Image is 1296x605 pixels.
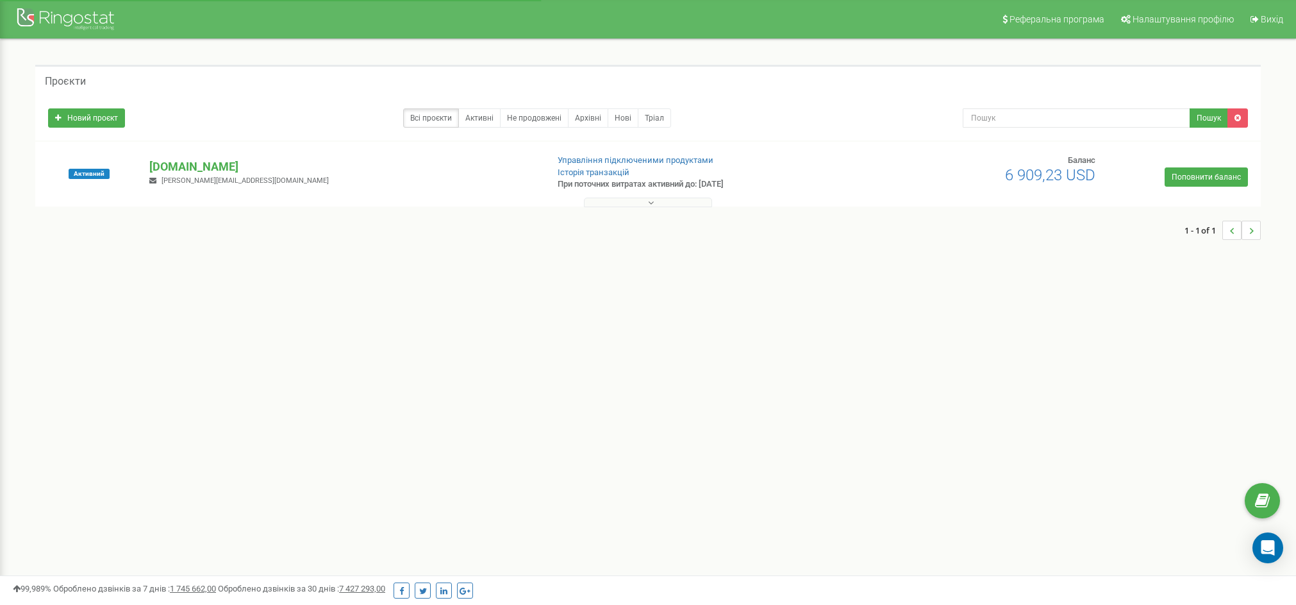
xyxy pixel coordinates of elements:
[48,108,125,128] a: Новий проєкт
[149,158,536,175] p: [DOMAIN_NAME]
[1184,208,1261,253] nav: ...
[1133,14,1234,24] span: Налаштування профілю
[558,167,629,177] a: Історія транзакцій
[45,76,86,87] h5: Проєкти
[13,584,51,593] span: 99,989%
[170,584,216,593] u: 1 745 662,00
[403,108,459,128] a: Всі проєкти
[1261,14,1283,24] span: Вихід
[558,178,843,191] p: При поточних витратах активний до: [DATE]
[218,584,385,593] span: Оброблено дзвінків за 30 днів :
[500,108,569,128] a: Не продовжені
[1184,221,1222,240] span: 1 - 1 of 1
[568,108,608,128] a: Архівні
[1165,167,1248,187] a: Поповнити баланс
[558,155,713,165] a: Управління підключеними продуктами
[69,169,110,179] span: Активний
[458,108,501,128] a: Активні
[53,584,216,593] span: Оброблено дзвінків за 7 днів :
[638,108,671,128] a: Тріал
[608,108,638,128] a: Нові
[1068,155,1095,165] span: Баланс
[1005,166,1095,184] span: 6 909,23 USD
[1190,108,1228,128] button: Пошук
[339,584,385,593] u: 7 427 293,00
[963,108,1191,128] input: Пошук
[1252,533,1283,563] div: Open Intercom Messenger
[162,176,329,185] span: [PERSON_NAME][EMAIL_ADDRESS][DOMAIN_NAME]
[1009,14,1104,24] span: Реферальна програма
